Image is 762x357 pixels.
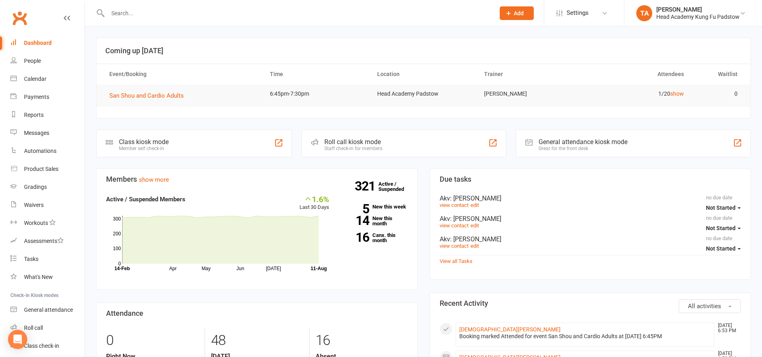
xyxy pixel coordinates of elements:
div: Calendar [24,76,46,82]
div: Assessments [24,238,64,244]
a: 14New this month [341,216,408,226]
div: Akv [440,195,741,202]
a: What's New [10,268,84,286]
time: [DATE] 6:53 PM [714,323,740,333]
div: Tasks [24,256,38,262]
a: Payments [10,88,84,106]
div: Akv [440,235,741,243]
div: Automations [24,148,56,154]
div: 48 [211,329,303,353]
h3: Coming up [DATE] [105,47,742,55]
td: 0 [691,84,745,103]
div: 16 [316,329,408,353]
a: 16Canx. this month [341,233,408,243]
div: Roll call kiosk mode [324,138,382,146]
a: edit [470,223,479,229]
a: edit [470,243,479,249]
td: Head Academy Padstow [370,84,477,103]
th: Location [370,64,477,84]
div: Messages [24,130,49,136]
th: Time [263,64,370,84]
strong: 16 [341,231,369,243]
div: Staff check-in for members [324,146,382,151]
td: [PERSON_NAME] [477,84,584,103]
div: Waivers [24,202,44,208]
a: view contact [440,223,468,229]
a: Calendar [10,70,84,88]
h3: Due tasks [440,175,741,183]
button: Not Started [706,221,741,235]
div: Dashboard [24,40,52,46]
h3: Members [106,175,408,183]
strong: Active / Suspended Members [106,196,185,203]
h3: Recent Activity [440,299,741,307]
div: Workouts [24,220,48,226]
a: show [670,90,684,97]
div: General attendance kiosk mode [539,138,627,146]
button: San Shou and Cardio Adults [109,91,189,100]
a: Reports [10,106,84,124]
a: Workouts [10,214,84,232]
div: Great for the front desk [539,146,627,151]
a: People [10,52,84,70]
div: [PERSON_NAME] [656,6,740,13]
div: Payments [24,94,49,100]
div: Head Academy Kung Fu Padstow [656,13,740,20]
div: Akv [440,215,741,223]
strong: 14 [341,215,369,227]
td: 6:45pm-7:30pm [263,84,370,103]
div: General attendance [24,307,73,313]
th: Event/Booking [102,64,263,84]
button: All activities [679,299,741,313]
div: What's New [24,274,53,280]
a: Waivers [10,196,84,214]
button: Add [500,6,534,20]
div: Open Intercom Messenger [8,330,27,349]
a: [DEMOGRAPHIC_DATA][PERSON_NAME] [459,326,561,333]
a: Messages [10,124,84,142]
a: General attendance kiosk mode [10,301,84,319]
span: Settings [567,4,589,22]
div: Booking marked Attended for event San Shou and Cardio Adults at [DATE] 6:45PM [459,333,711,340]
a: show more [139,176,169,183]
span: Not Started [706,245,736,252]
a: Product Sales [10,160,84,178]
a: Dashboard [10,34,84,52]
a: 321Active / Suspended [378,175,414,198]
a: Clubworx [10,8,30,28]
th: Waitlist [691,64,745,84]
span: Not Started [706,205,736,211]
div: Member self check-in [119,146,169,151]
span: Add [514,10,524,16]
button: Not Started [706,241,741,256]
a: Tasks [10,250,84,268]
span: All activities [688,303,721,310]
span: : [PERSON_NAME] [450,235,501,243]
div: 0 [106,329,199,353]
div: Gradings [24,184,47,190]
th: Trainer [477,64,584,84]
div: Class kiosk mode [119,138,169,146]
a: edit [470,202,479,208]
strong: 321 [355,180,378,192]
a: Gradings [10,178,84,196]
th: Attendees [584,64,691,84]
div: People [24,58,41,64]
div: Product Sales [24,166,58,172]
a: view contact [440,243,468,249]
a: 5New this week [341,204,408,209]
h3: Attendance [106,309,408,317]
div: Roll call [24,325,43,331]
a: view contact [440,202,468,208]
td: 1/20 [584,84,691,103]
a: Class kiosk mode [10,337,84,355]
a: View all Tasks [440,258,472,264]
button: Not Started [706,201,741,215]
strong: 5 [341,203,369,215]
span: San Shou and Cardio Adults [109,92,184,99]
a: Roll call [10,319,84,337]
span: : [PERSON_NAME] [450,215,501,223]
span: : [PERSON_NAME] [450,195,501,202]
div: Reports [24,112,44,118]
div: Class check-in [24,343,59,349]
